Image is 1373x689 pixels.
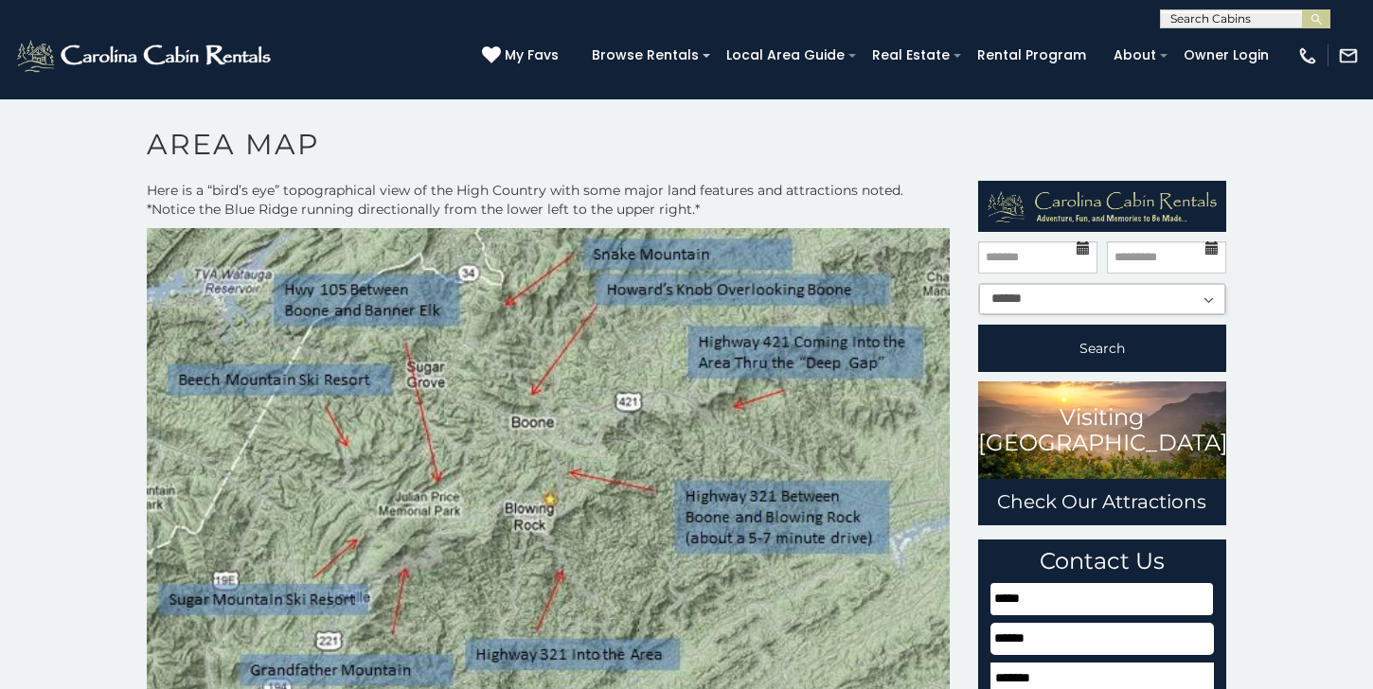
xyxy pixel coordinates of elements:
img: mail-regular-white.png [1338,45,1359,66]
button: Search [978,325,1227,372]
a: Rental Program [968,41,1096,70]
h3: Contact Us [990,549,1215,574]
a: About [1104,41,1166,70]
a: Local Area Guide [717,41,854,70]
h1: Area Map [133,127,1240,181]
img: phone-regular-white.png [1297,45,1318,66]
span: My Favs [505,45,559,65]
p: Here is a “bird’s eye” topographical view of the High Country with some major land features and a... [147,181,950,219]
a: Real Estate [863,41,959,70]
a: Browse Rentals [582,41,708,70]
h3: Visiting [GEOGRAPHIC_DATA] [978,405,1227,455]
a: Owner Login [1174,41,1278,70]
img: White-1-2.png [14,37,276,75]
a: Check Our Attractions [978,479,1227,525]
a: My Favs [482,45,563,66]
